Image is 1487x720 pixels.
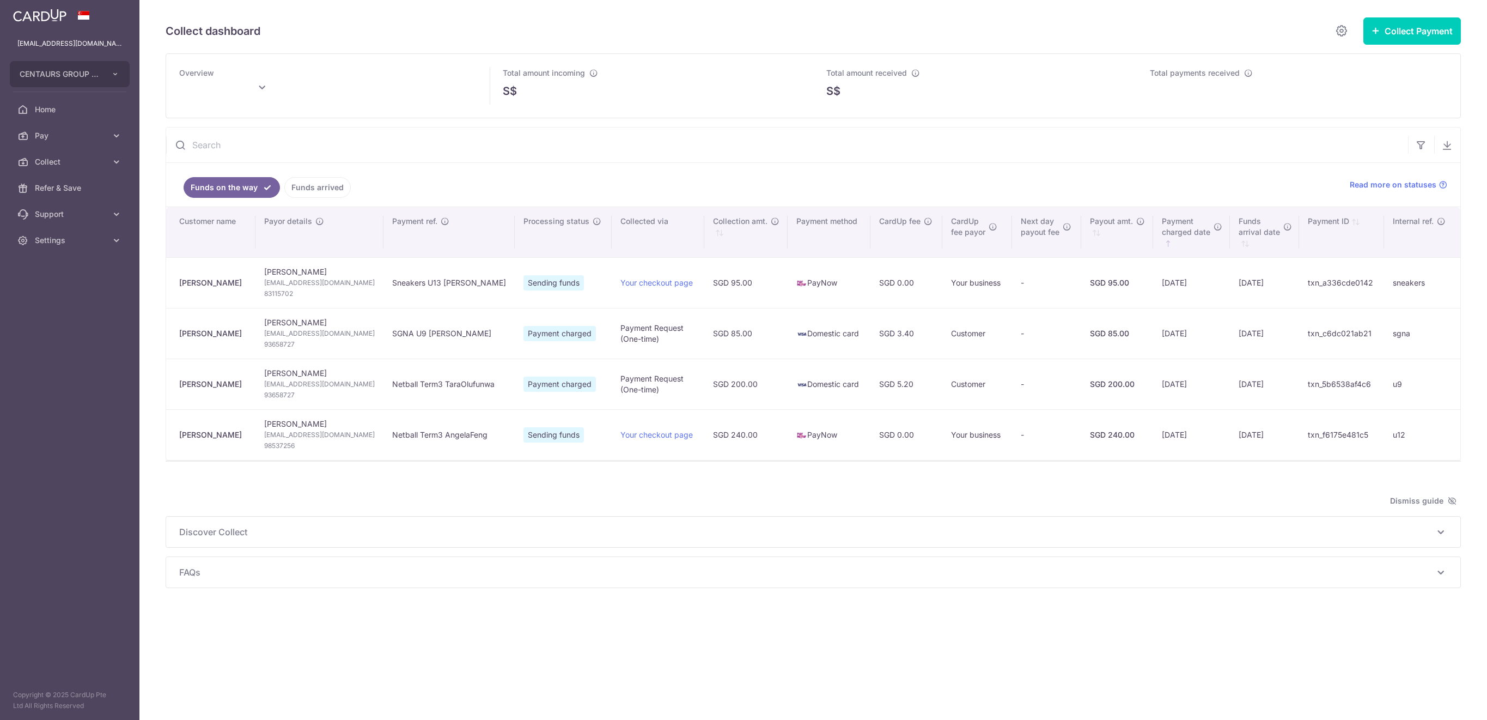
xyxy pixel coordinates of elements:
span: Pay [35,130,107,141]
p: Discover Collect [179,525,1447,539]
span: Settings [35,235,107,246]
td: PayNow [788,257,870,308]
td: SGNA U9 [PERSON_NAME] [383,308,515,359]
td: [DATE] [1230,308,1300,359]
span: [EMAIL_ADDRESS][DOMAIN_NAME] [264,429,375,440]
span: Home [35,104,107,115]
th: Payout amt. : activate to sort column ascending [1081,207,1153,257]
td: [DATE] [1230,257,1300,308]
div: SGD 200.00 [1090,379,1144,390]
td: [DATE] [1230,409,1300,460]
td: u9 [1384,359,1460,409]
span: 83115702 [264,288,375,299]
span: Payment charged [523,377,596,392]
span: Next day payout fee [1021,216,1059,238]
button: Collect Payment [1363,17,1461,45]
img: paynow-md-4fe65508ce96feda548756c5ee0e473c78d4820b8ea51387c6e4ad89e58a5e61.png [796,430,807,441]
span: Total payments received [1150,68,1240,77]
p: FAQs [179,566,1447,579]
span: Payor details [264,216,312,227]
td: Payment Request (One-time) [612,359,704,409]
span: CardUp fee [879,216,921,227]
td: Your business [942,257,1012,308]
td: Sneakers U13 [PERSON_NAME] [383,257,515,308]
a: Read more on statuses [1350,179,1447,190]
td: [DATE] [1153,359,1230,409]
th: Internal ref. [1384,207,1460,257]
span: Funds arrival date [1239,216,1280,238]
td: txn_5b6538af4c6 [1299,359,1384,409]
td: txn_a336cde0142 [1299,257,1384,308]
span: [EMAIL_ADDRESS][DOMAIN_NAME] [264,277,375,288]
td: sneakers [1384,257,1460,308]
span: 93658727 [264,339,375,350]
div: SGD 95.00 [1090,277,1144,288]
a: Funds arrived [284,177,351,198]
span: Total amount incoming [503,68,585,77]
span: Sending funds [523,275,584,291]
td: SGD 95.00 [704,257,788,308]
td: sgna [1384,308,1460,359]
td: Your business [942,409,1012,460]
input: Search [166,128,1408,162]
div: [PERSON_NAME] [179,328,247,339]
td: SGD 240.00 [704,409,788,460]
span: Internal ref. [1393,216,1434,227]
span: Collect [35,156,107,167]
th: Customer name [166,207,255,257]
a: Funds on the way [184,177,280,198]
img: paynow-md-4fe65508ce96feda548756c5ee0e473c78d4820b8ea51387c6e4ad89e58a5e61.png [796,278,807,289]
span: Overview [179,68,214,77]
td: [DATE] [1153,308,1230,359]
td: [PERSON_NAME] [255,257,383,308]
span: Total amount received [826,68,907,77]
td: - [1012,359,1081,409]
span: CENTAURS GROUP PRIVATE LIMITED [20,69,100,80]
td: PayNow [788,409,870,460]
th: Next daypayout fee [1012,207,1081,257]
span: S$ [826,83,840,99]
span: Processing status [523,216,589,227]
td: SGD 0.00 [870,257,942,308]
td: Netball Term3 TaraOlufunwa [383,359,515,409]
td: [DATE] [1153,257,1230,308]
td: [PERSON_NAME] [255,359,383,409]
td: - [1012,257,1081,308]
span: Discover Collect [179,525,1434,539]
span: CardUp fee payor [951,216,985,238]
img: CardUp [13,9,66,22]
th: CardUpfee payor [942,207,1012,257]
div: SGD 85.00 [1090,328,1144,339]
span: S$ [503,83,517,99]
span: Dismiss guide [1390,494,1456,507]
td: Netball Term3 AngelaFeng [383,409,515,460]
span: [EMAIL_ADDRESS][DOMAIN_NAME] [264,379,375,390]
th: Payment method [788,207,870,257]
span: Payment charged date [1162,216,1210,238]
th: Payment ID: activate to sort column ascending [1299,207,1384,257]
td: txn_f6175e481c5 [1299,409,1384,460]
th: Payment ref. [383,207,515,257]
span: Payment charged [523,326,596,341]
td: Domestic card [788,308,870,359]
td: SGD 5.20 [870,359,942,409]
td: SGD 3.40 [870,308,942,359]
span: Support [35,209,107,220]
span: 98537256 [264,440,375,451]
img: visa-sm-192604c4577d2d35970c8ed26b86981c2741ebd56154ab54ad91a526f0f24972.png [796,329,807,340]
td: Domestic card [788,359,870,409]
th: Payor details [255,207,383,257]
th: Collection amt. : activate to sort column ascending [704,207,788,257]
span: [EMAIL_ADDRESS][DOMAIN_NAME] [264,328,375,339]
td: [DATE] [1153,409,1230,460]
span: FAQs [179,566,1434,579]
td: - [1012,308,1081,359]
img: visa-sm-192604c4577d2d35970c8ed26b86981c2741ebd56154ab54ad91a526f0f24972.png [796,379,807,390]
td: Customer [942,359,1012,409]
span: Payment ref. [392,216,437,227]
span: Sending funds [523,427,584,443]
div: [PERSON_NAME] [179,277,247,288]
td: SGD 85.00 [704,308,788,359]
span: 93658727 [264,390,375,401]
td: [PERSON_NAME] [255,308,383,359]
